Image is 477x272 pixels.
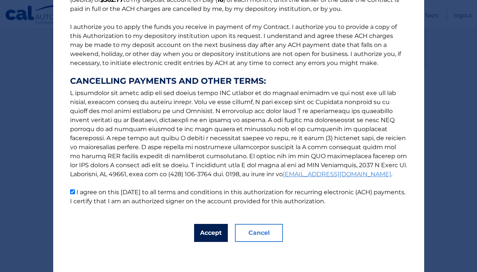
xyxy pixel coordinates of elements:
strong: CANCELLING PAYMENTS AND OTHER TERMS: [70,77,407,86]
button: Accept [194,224,228,242]
a: [EMAIL_ADDRESS][DOMAIN_NAME] [283,171,391,178]
button: Cancel [235,224,283,242]
label: I agree on this [DATE] to all terms and conditions in this authorization for recurring electronic... [70,189,405,205]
